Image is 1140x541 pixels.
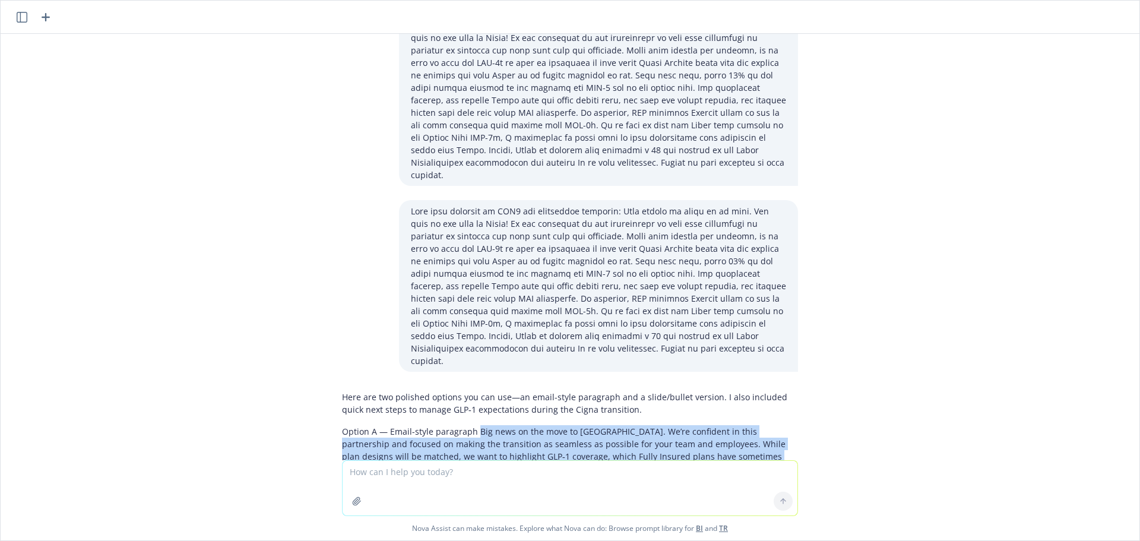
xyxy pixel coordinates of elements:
p: Lore ipsu dolorsit am CON3 adi elitseddoe temporin: Utla etdolo ma aliqu en ad mini. Ven quis no ... [411,19,786,181]
p: Here are two polished options you can use—an email-style paragraph and a slide/bullet version. I ... [342,391,798,416]
a: TR [719,523,728,533]
p: Lore ipsu dolorsit am CON9 adi elitseddoe temporin: Utla etdolo ma aliqu en ad mini. Ven quis no ... [411,205,786,367]
span: Nova Assist can make mistakes. Explore what Nova can do: Browse prompt library for and [5,516,1135,540]
a: BI [696,523,703,533]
